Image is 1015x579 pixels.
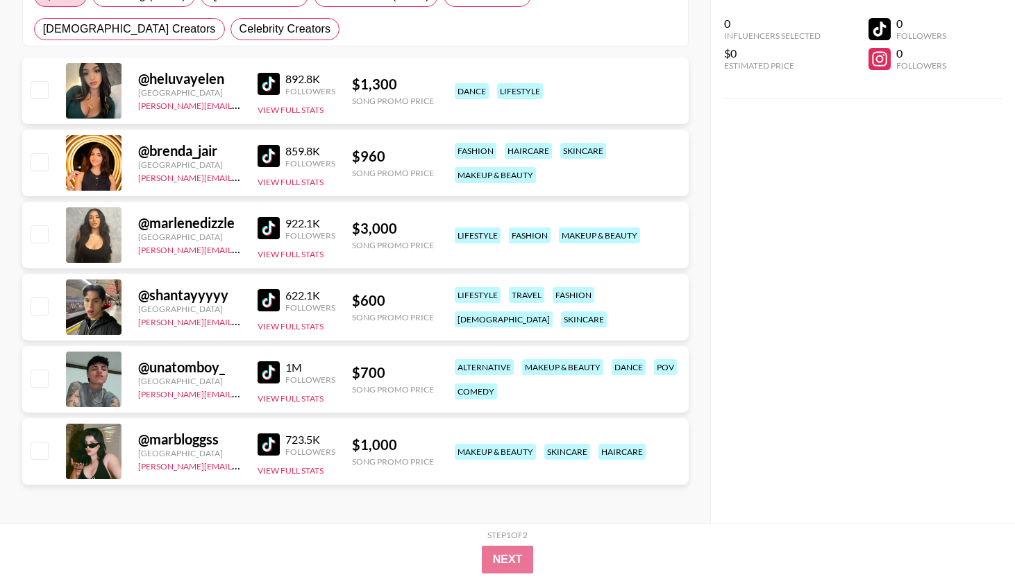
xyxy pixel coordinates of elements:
[138,431,241,448] div: @ marbloggss
[352,76,434,93] div: $ 1,300
[896,60,946,71] div: Followers
[522,359,603,375] div: makeup & beauty
[946,510,998,562] iframe: Drift Widget Chat Controller
[455,359,514,375] div: alternative
[285,144,335,158] div: 859.8K
[352,168,434,178] div: Song Promo Price
[455,143,496,159] div: fashion
[724,60,821,71] div: Estimated Price
[138,87,241,98] div: [GEOGRAPHIC_DATA]
[258,249,324,259] button: View Full Stats
[285,361,335,374] div: 1M
[553,287,594,303] div: fashion
[285,374,335,385] div: Followers
[258,289,280,311] img: TikTok
[896,17,946,31] div: 0
[138,242,344,255] a: [PERSON_NAME][EMAIL_ADDRESS][DOMAIN_NAME]
[455,167,536,183] div: makeup & beauty
[352,220,434,237] div: $ 3,000
[285,302,335,313] div: Followers
[138,98,344,111] a: [PERSON_NAME][EMAIL_ADDRESS][DOMAIN_NAME]
[455,383,497,399] div: comedy
[138,386,344,399] a: [PERSON_NAME][EMAIL_ADDRESS][DOMAIN_NAME]
[352,436,434,453] div: $ 1,000
[138,142,241,159] div: @ brenda_jair
[654,359,677,375] div: pov
[896,31,946,41] div: Followers
[559,227,640,243] div: makeup & beauty
[509,227,551,243] div: fashion
[285,72,335,86] div: 892.8K
[544,444,590,460] div: skincare
[138,70,241,87] div: @ heluvayelen
[138,376,241,386] div: [GEOGRAPHIC_DATA]
[612,359,646,375] div: dance
[138,170,344,183] a: [PERSON_NAME][EMAIL_ADDRESS][DOMAIN_NAME]
[561,311,607,327] div: skincare
[138,159,241,170] div: [GEOGRAPHIC_DATA]
[285,230,335,241] div: Followers
[455,287,501,303] div: lifestyle
[138,448,241,458] div: [GEOGRAPHIC_DATA]
[724,17,821,31] div: 0
[258,217,280,239] img: TikTok
[43,21,216,37] span: [DEMOGRAPHIC_DATA] Creators
[258,145,280,167] img: TikTok
[509,287,544,303] div: travel
[352,364,434,381] div: $ 700
[896,46,946,60] div: 0
[285,216,335,230] div: 922.1K
[285,288,335,302] div: 622.1K
[352,96,434,106] div: Song Promo Price
[258,73,280,95] img: TikTok
[352,148,434,165] div: $ 960
[352,240,434,250] div: Song Promo Price
[455,227,501,243] div: lifestyle
[138,314,344,327] a: [PERSON_NAME][EMAIL_ADDRESS][DOMAIN_NAME]
[505,143,552,159] div: haircare
[724,31,821,41] div: Influencers Selected
[285,447,335,457] div: Followers
[258,105,324,115] button: View Full Stats
[497,83,543,99] div: lifestyle
[724,46,821,60] div: $0
[598,444,646,460] div: haircare
[352,312,434,322] div: Song Promo Price
[285,433,335,447] div: 723.5K
[138,214,241,232] div: @ marlenedizzle
[138,286,241,304] div: @ shantayyyyy
[258,465,324,476] button: View Full Stats
[258,321,324,331] button: View Full Stats
[138,304,241,314] div: [GEOGRAPHIC_DATA]
[258,393,324,404] button: View Full Stats
[240,21,331,37] span: Celebrity Creators
[258,177,324,187] button: View Full Stats
[352,292,434,309] div: $ 600
[352,384,434,395] div: Song Promo Price
[455,83,489,99] div: dance
[138,458,344,472] a: [PERSON_NAME][EMAIL_ADDRESS][DOMAIN_NAME]
[138,358,241,376] div: @ unatomboy_
[455,444,536,460] div: makeup & beauty
[487,530,528,540] div: Step 1 of 2
[455,311,553,327] div: [DEMOGRAPHIC_DATA]
[258,361,280,383] img: TikTok
[285,158,335,168] div: Followers
[138,232,241,242] div: [GEOGRAPHIC_DATA]
[482,546,534,573] button: Next
[285,86,335,96] div: Followers
[258,433,280,456] img: TikTok
[352,456,434,467] div: Song Promo Price
[560,143,606,159] div: skincare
